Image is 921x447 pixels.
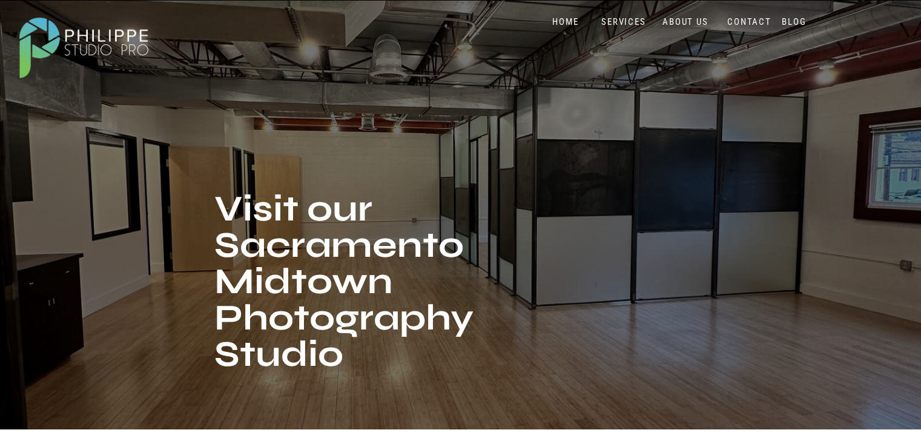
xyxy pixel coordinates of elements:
[660,16,711,28] a: ABOUT US
[599,16,649,28] a: SERVICES
[214,191,483,390] h1: Visit our Sacramento Midtown Photography Studio
[540,16,592,28] a: HOME
[725,16,774,28] a: CONTACT
[779,16,810,28] a: BLOG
